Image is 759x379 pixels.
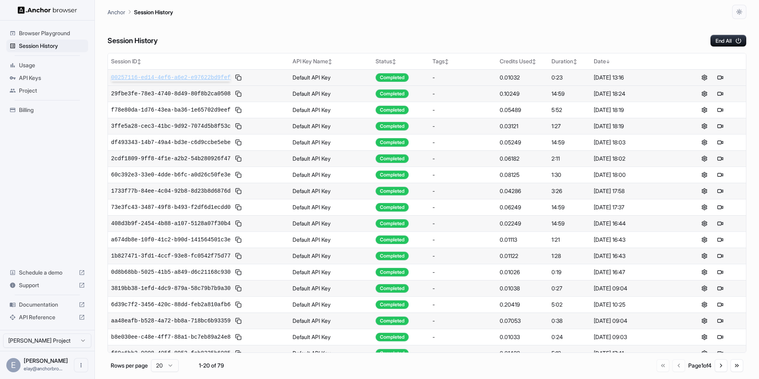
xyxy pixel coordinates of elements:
[289,118,372,134] td: Default API Key
[594,57,676,65] div: Date
[111,349,230,357] span: f69e6bb3-9098-405f-8953-fcb8335b6085
[500,155,545,163] div: 0.06182
[289,280,372,296] td: Default API Key
[688,362,712,370] div: Page 1 of 4
[432,349,493,357] div: -
[289,183,372,199] td: Default API Key
[19,42,85,50] span: Session History
[551,220,587,227] div: 14:59
[500,333,545,341] div: 0.01033
[376,316,409,325] div: Completed
[710,35,746,47] button: End All
[376,138,409,147] div: Completed
[500,171,545,179] div: 0.08125
[432,284,493,292] div: -
[111,362,148,370] p: Rows per page
[111,155,230,163] span: 2cdf1809-9ff8-4f1e-a2b2-54b280926f47
[432,57,493,65] div: Tags
[376,89,409,98] div: Completed
[594,203,676,211] div: [DATE] 17:37
[289,167,372,183] td: Default API Key
[376,57,426,65] div: Status
[500,284,545,292] div: 0.01038
[432,333,493,341] div: -
[500,317,545,325] div: 0.07053
[551,236,587,244] div: 1:21
[376,235,409,244] div: Completed
[594,122,676,130] div: [DATE] 18:19
[551,333,587,341] div: 0:24
[19,87,85,95] span: Project
[594,349,676,357] div: [DATE] 17:41
[432,138,493,146] div: -
[500,220,545,227] div: 0.02249
[376,349,409,358] div: Completed
[74,358,88,372] button: Open menu
[111,333,230,341] span: b8e030ee-c48e-4ff7-88a1-bc7eb89a24e8
[289,313,372,329] td: Default API Key
[551,187,587,195] div: 3:26
[137,59,141,64] span: ↕
[432,122,493,130] div: -
[551,349,587,357] div: 5:12
[289,264,372,280] td: Default API Key
[24,366,62,371] span: elay@anchorbrowser.io
[500,74,545,81] div: 0.01032
[111,284,230,292] span: 3819bb38-1efd-4dc9-879a-58c79b7b9a30
[19,29,85,37] span: Browser Playground
[500,57,545,65] div: Credits Used
[6,298,88,311] div: Documentation
[289,199,372,215] td: Default API Key
[500,252,545,260] div: 0.01122
[111,57,286,65] div: Session ID
[594,284,676,292] div: [DATE] 09:04
[376,252,409,260] div: Completed
[111,317,230,325] span: aa48eafb-b528-4a72-bb8a-718bc6b93359
[500,90,545,98] div: 0.10249
[532,59,536,64] span: ↕
[134,8,173,16] p: Session History
[111,90,230,98] span: 29fbe3fe-78e3-4740-8d49-80f8b2ca0508
[6,358,21,372] div: E
[432,268,493,276] div: -
[191,362,231,370] div: 1-20 of 79
[594,252,676,260] div: [DATE] 16:43
[551,155,587,163] div: 2:11
[376,122,409,131] div: Completed
[376,203,409,212] div: Completed
[289,329,372,345] td: Default API Key
[551,252,587,260] div: 1:28
[551,171,587,179] div: 1:30
[19,269,76,277] span: Schedule a demo
[551,138,587,146] div: 14:59
[606,59,610,64] span: ↓
[594,106,676,114] div: [DATE] 18:19
[289,150,372,167] td: Default API Key
[108,8,125,16] p: Anchor
[289,296,372,313] td: Default API Key
[111,74,230,81] span: 00257116-ed14-4ef6-a6e2-e97622bd9fef
[432,252,493,260] div: -
[500,187,545,195] div: 0.04286
[19,281,76,289] span: Support
[289,345,372,361] td: Default API Key
[376,300,409,309] div: Completed
[594,317,676,325] div: [DATE] 09:04
[111,203,230,211] span: 73e3fc43-3487-49f8-b493-f2df6d1ecdd0
[551,284,587,292] div: 0:27
[289,231,372,248] td: Default API Key
[108,8,173,16] nav: breadcrumb
[432,171,493,179] div: -
[445,59,449,64] span: ↕
[376,219,409,228] div: Completed
[432,220,493,227] div: -
[551,268,587,276] div: 0:19
[18,6,77,14] img: Anchor Logo
[500,268,545,276] div: 0.01026
[289,69,372,85] td: Default API Key
[376,154,409,163] div: Completed
[111,171,230,179] span: 60c392e3-33e0-4dde-b6fc-a0d26c50fe3e
[551,106,587,114] div: 5:52
[594,268,676,276] div: [DATE] 16:47
[376,106,409,114] div: Completed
